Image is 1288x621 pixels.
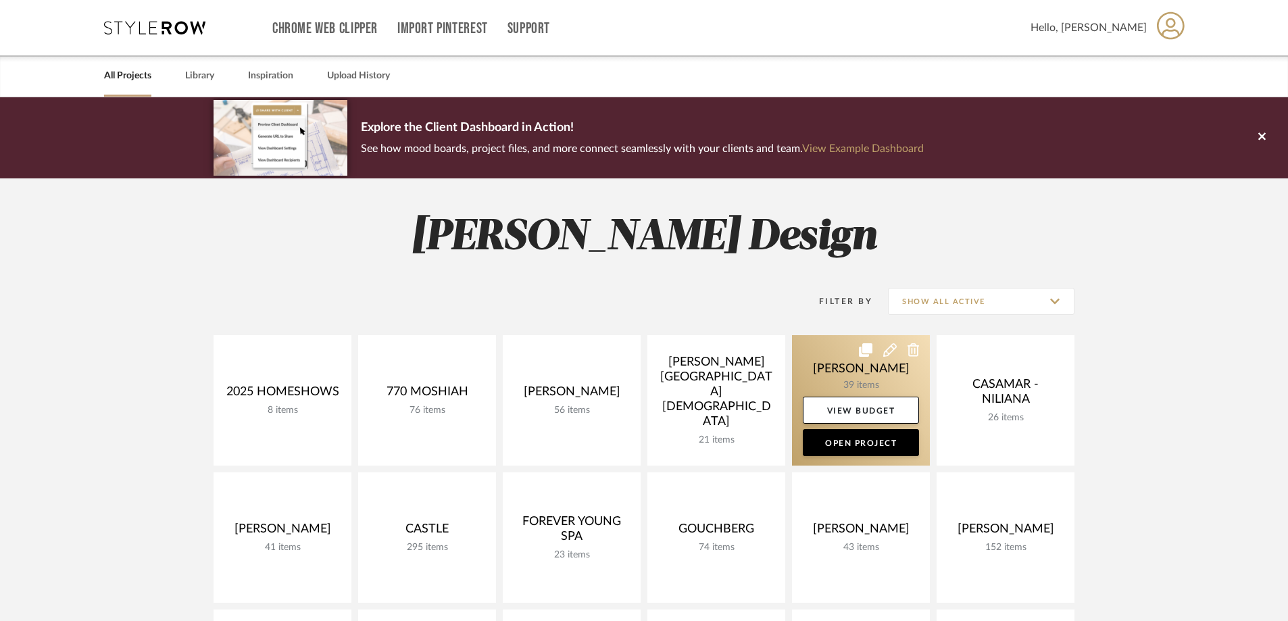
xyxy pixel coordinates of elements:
div: [PERSON_NAME] [947,522,1064,542]
div: FOREVER YOUNG SPA [514,514,630,549]
div: CASAMAR - NILIANA [947,377,1064,412]
a: Upload History [327,67,390,85]
div: [PERSON_NAME][GEOGRAPHIC_DATA][DEMOGRAPHIC_DATA] [658,355,774,434]
a: Chrome Web Clipper [272,23,378,34]
a: Import Pinterest [397,23,488,34]
div: 43 items [803,542,919,553]
div: Filter By [801,295,872,308]
div: 23 items [514,549,630,561]
img: d5d033c5-7b12-40c2-a960-1ecee1989c38.png [214,100,347,175]
div: 8 items [224,405,341,416]
div: 21 items [658,434,774,446]
div: 41 items [224,542,341,553]
div: [PERSON_NAME] [224,522,341,542]
div: 2025 HOMESHOWS [224,384,341,405]
a: Library [185,67,214,85]
div: 76 items [369,405,485,416]
div: 74 items [658,542,774,553]
div: [PERSON_NAME] [803,522,919,542]
a: Inspiration [248,67,293,85]
a: View Example Dashboard [802,143,924,154]
a: Open Project [803,429,919,456]
a: View Budget [803,397,919,424]
div: 26 items [947,412,1064,424]
div: 152 items [947,542,1064,553]
div: 770 MOSHIAH [369,384,485,405]
a: Support [507,23,550,34]
p: See how mood boards, project files, and more connect seamlessly with your clients and team. [361,139,924,158]
div: [PERSON_NAME] [514,384,630,405]
h2: [PERSON_NAME] Design [157,212,1131,263]
span: Hello, [PERSON_NAME] [1031,20,1147,36]
div: 295 items [369,542,485,553]
a: All Projects [104,67,151,85]
div: 56 items [514,405,630,416]
p: Explore the Client Dashboard in Action! [361,118,924,139]
div: GOUCHBERG [658,522,774,542]
div: CASTLE [369,522,485,542]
